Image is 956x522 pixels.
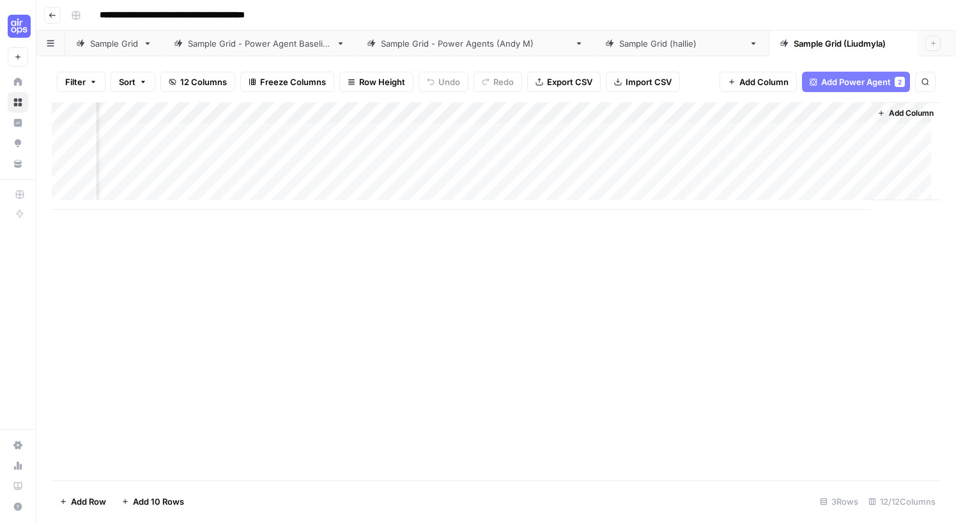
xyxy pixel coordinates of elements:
[160,72,235,92] button: 12 Columns
[493,75,514,88] span: Redo
[872,105,939,122] button: Add Column
[547,75,592,88] span: Export CSV
[474,72,522,92] button: Redo
[769,31,943,56] a: Sample Grid ([PERSON_NAME])
[111,72,155,92] button: Sort
[720,72,797,92] button: Add Column
[626,75,672,88] span: Import CSV
[863,491,941,512] div: 12/12 Columns
[419,72,468,92] button: Undo
[889,107,934,119] span: Add Column
[8,92,28,113] a: Browse
[381,37,569,50] div: Sample Grid - Power Agents ([PERSON_NAME])
[57,72,105,92] button: Filter
[133,495,184,508] span: Add 10 Rows
[606,72,680,92] button: Import CSV
[8,113,28,133] a: Insights
[65,31,163,56] a: Sample Grid
[188,37,331,50] div: Sample Grid - Power Agent Baseline
[794,37,918,50] div: Sample Grid ([PERSON_NAME])
[65,75,86,88] span: Filter
[8,496,28,517] button: Help + Support
[438,75,460,88] span: Undo
[821,75,891,88] span: Add Power Agent
[8,10,28,42] button: Workspace: September Cohort
[359,75,405,88] span: Row Height
[8,133,28,154] a: Opportunities
[163,31,356,56] a: Sample Grid - Power Agent Baseline
[8,72,28,92] a: Home
[8,154,28,174] a: Your Data
[898,77,902,87] span: 2
[90,37,138,50] div: Sample Grid
[895,77,905,87] div: 2
[8,455,28,476] a: Usage
[356,31,594,56] a: Sample Grid - Power Agents ([PERSON_NAME])
[594,31,769,56] a: Sample Grid ([PERSON_NAME])
[52,491,114,512] button: Add Row
[8,15,31,38] img: September Cohort Logo
[815,491,863,512] div: 3 Rows
[71,495,106,508] span: Add Row
[180,75,227,88] span: 12 Columns
[240,72,334,92] button: Freeze Columns
[260,75,326,88] span: Freeze Columns
[619,37,744,50] div: Sample Grid ([PERSON_NAME])
[8,476,28,496] a: Learning Hub
[119,75,135,88] span: Sort
[339,72,413,92] button: Row Height
[802,72,910,92] button: Add Power Agent2
[8,435,28,455] a: Settings
[527,72,601,92] button: Export CSV
[114,491,192,512] button: Add 10 Rows
[739,75,789,88] span: Add Column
